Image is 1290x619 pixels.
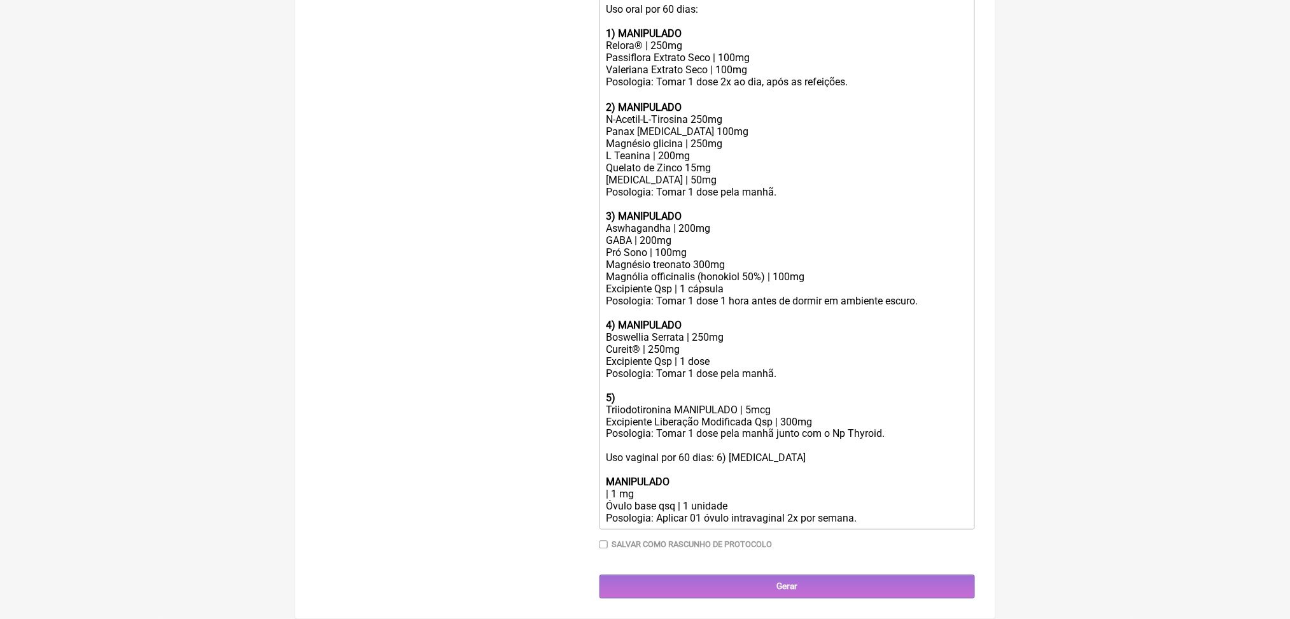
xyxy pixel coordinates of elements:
font: Salvar como rascunho de Protocolo [612,540,772,550]
strong: 3) MANIPULADO [606,210,682,222]
strong: MANIPULADO [606,476,670,488]
input: Gerar [599,575,975,599]
strong: 2) MANIPULADO [606,101,682,113]
div: Uso oral por 60 dias: Relora® | 250mg Passiflora Extrato Seco | 100mg Valeriana Extrato Seco | 10... [606,3,967,525]
strong: 5) [606,392,615,404]
strong: 1) MANIPULADO [606,27,682,39]
strong: 4) MANIPULADO [606,319,682,331]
